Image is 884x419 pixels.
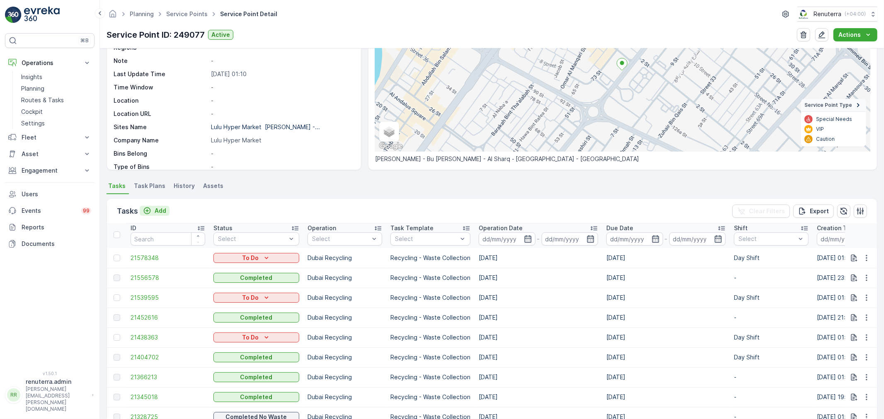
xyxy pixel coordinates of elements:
div: Toggle Row Selected [114,374,120,380]
td: [DATE] [475,268,602,288]
p: Export [810,207,829,215]
a: 21452616 [131,313,205,322]
p: - [211,163,352,171]
p: Recycling - Waste Collection [390,373,470,381]
td: [DATE] [602,387,730,407]
p: Select [312,235,369,243]
span: Service Point Type [804,102,852,108]
p: Day Shift [734,353,809,361]
div: Toggle Row Selected [114,255,120,261]
p: Fleet [22,133,78,142]
p: Task Template [390,224,434,232]
p: Creation Time [817,224,858,232]
button: RRrenuterra.admin[PERSON_NAME][EMAIL_ADDRESS][PERSON_NAME][DOMAIN_NAME] [5,378,94,412]
a: Service Points [166,10,208,17]
p: VIP [816,126,824,132]
p: Completed [240,373,273,381]
p: - [211,110,352,118]
p: Note [114,57,208,65]
p: Settings [21,119,45,128]
a: 21345018 [131,393,205,401]
td: [DATE] [475,248,602,268]
a: Documents [5,236,94,252]
a: Reports [5,219,94,236]
p: Dubai Recycling [308,294,382,302]
input: dd/mm/yyyy [817,232,874,246]
a: 21438363 [131,333,205,342]
p: Events [22,207,76,215]
span: Task Plans [134,182,165,190]
p: Cockpit [21,108,43,116]
td: [DATE] [475,387,602,407]
p: [PERSON_NAME] - Bu [PERSON_NAME] - Al Sharq - [GEOGRAPHIC_DATA] - [GEOGRAPHIC_DATA] [375,155,870,163]
span: v 1.50.1 [5,371,94,376]
p: - [211,96,352,105]
p: Status [213,224,233,232]
p: Recycling - Waste Collection [390,393,470,401]
p: - [211,83,352,92]
a: Cockpit [18,106,94,118]
p: Operation Date [479,224,523,232]
div: RR [7,388,20,402]
p: To Do [242,294,259,302]
div: Toggle Row Selected [114,394,120,400]
a: Insights [18,71,94,83]
p: ( +04:00 ) [845,11,866,17]
img: Screenshot_2024-07-26_at_13.33.01.png [797,10,810,19]
p: Special Needs [816,116,852,123]
p: Last Update Time [114,70,208,78]
p: Completed [240,313,273,322]
td: [DATE] [475,288,602,308]
a: Events99 [5,202,94,219]
button: Completed [213,313,299,323]
p: Completed [240,353,273,361]
td: [DATE] [602,268,730,288]
button: Completed [213,352,299,362]
a: Open this area in Google Maps (opens a new window) [377,141,404,152]
button: Operations [5,55,94,71]
button: To Do [213,253,299,263]
div: Toggle Row Selected [114,354,120,361]
span: History [174,182,195,190]
a: 21404702 [131,353,205,361]
p: Dubai Recycling [308,353,382,361]
input: dd/mm/yyyy [479,232,535,246]
img: logo_light-DOdMpM7g.png [24,7,60,23]
p: Location URL [114,110,208,118]
input: dd/mm/yyyy [542,232,598,246]
p: - [211,149,352,158]
p: Recycling - Waste Collection [390,274,470,282]
p: - [537,234,540,244]
p: renuterra.admin [26,378,88,386]
p: Dubai Recycling [308,254,382,262]
p: Lulu Hyper Market [211,136,352,144]
button: Asset [5,146,94,162]
p: Due Date [606,224,633,232]
p: Users [22,190,91,198]
p: Active [211,31,230,39]
p: Documents [22,240,91,248]
p: Dubai Recycling [308,393,382,401]
a: 21366213 [131,373,205,381]
p: Bins Belong [114,149,208,158]
p: Shift [734,224,748,232]
p: Asset [22,150,78,158]
p: Day Shift [734,333,809,342]
p: Recycling - Waste Collection [390,294,470,302]
button: Export [793,205,834,218]
button: Renuterra(+04:00) [797,7,877,22]
p: Location [114,96,208,105]
p: Type of Bins [114,163,208,171]
p: Insights [21,73,42,81]
p: Service Point ID: 249077 [107,29,205,41]
span: 21539595 [131,294,205,302]
p: Renuterra [814,10,841,18]
p: Operation [308,224,336,232]
input: dd/mm/yyyy [669,232,726,246]
img: Google [377,141,404,152]
button: Active [208,30,233,40]
p: 99 [83,207,90,214]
